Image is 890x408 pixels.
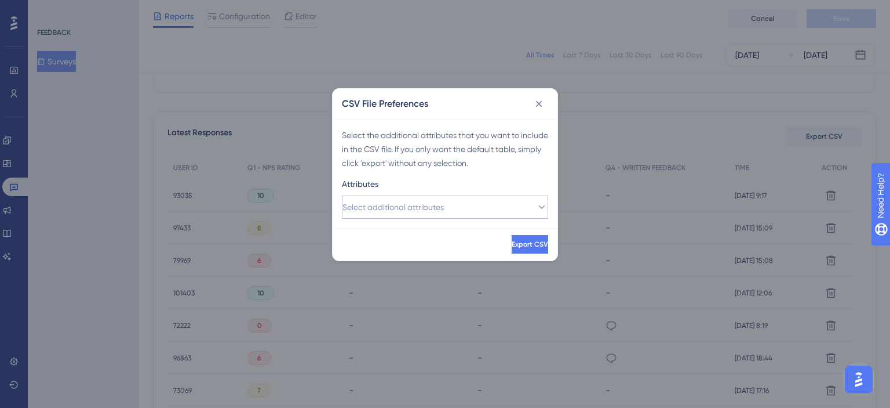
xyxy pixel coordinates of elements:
[342,177,378,191] span: Attributes
[841,362,876,397] iframe: UserGuiding AI Assistant Launcher
[342,97,428,111] h2: CSV File Preferences
[342,128,548,170] div: Select the additional attributes that you want to include in the CSV file. If you only want the d...
[512,240,548,249] span: Export CSV
[27,3,72,17] span: Need Help?
[342,200,444,214] span: Select additional attributes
